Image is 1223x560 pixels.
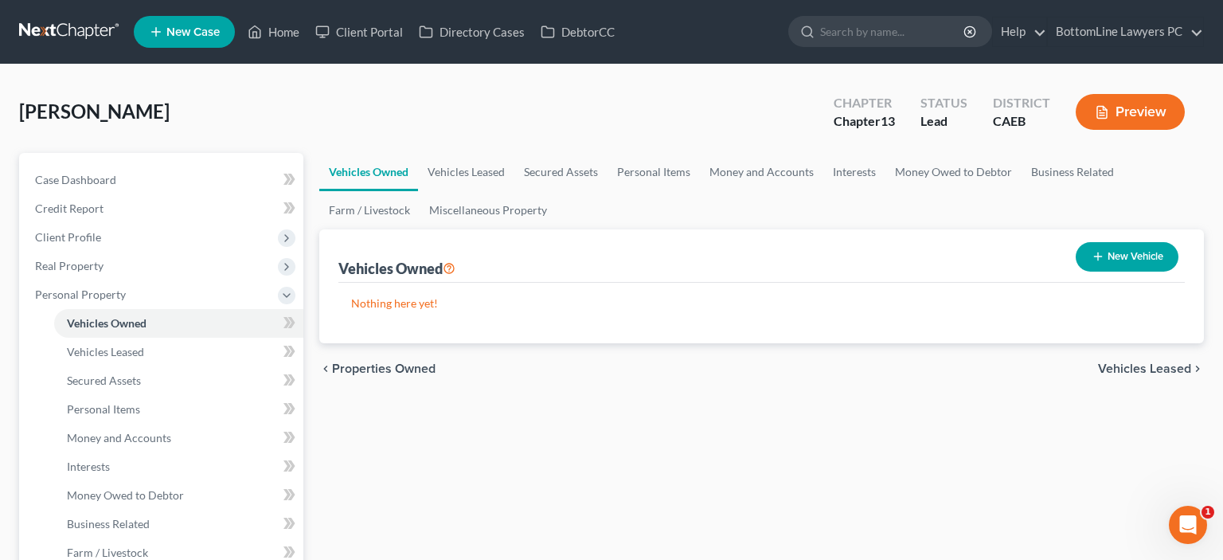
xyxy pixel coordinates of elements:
[823,153,885,191] a: Interests
[411,18,533,46] a: Directory Cases
[67,488,184,502] span: Money Owed to Debtor
[319,362,332,375] i: chevron_left
[54,338,303,366] a: Vehicles Leased
[351,296,1172,311] p: Nothing here yet!
[67,546,148,559] span: Farm / Livestock
[1202,506,1214,519] span: 1
[533,18,623,46] a: DebtorCC
[54,481,303,510] a: Money Owed to Debtor
[166,26,220,38] span: New Case
[608,153,700,191] a: Personal Items
[67,316,147,330] span: Vehicles Owned
[834,94,895,112] div: Chapter
[920,94,967,112] div: Status
[881,113,895,128] span: 13
[54,309,303,338] a: Vehicles Owned
[338,259,455,278] div: Vehicles Owned
[700,153,823,191] a: Money and Accounts
[319,191,420,229] a: Farm / Livestock
[1022,153,1123,191] a: Business Related
[514,153,608,191] a: Secured Assets
[820,17,966,46] input: Search by name...
[1191,362,1204,375] i: chevron_right
[993,112,1050,131] div: CAEB
[1076,94,1185,130] button: Preview
[1048,18,1203,46] a: BottomLine Lawyers PC
[418,153,514,191] a: Vehicles Leased
[319,153,418,191] a: Vehicles Owned
[67,460,110,473] span: Interests
[920,112,967,131] div: Lead
[67,374,141,387] span: Secured Assets
[35,230,101,244] span: Client Profile
[54,510,303,538] a: Business Related
[54,424,303,452] a: Money and Accounts
[54,366,303,395] a: Secured Assets
[22,194,303,223] a: Credit Report
[332,362,436,375] span: Properties Owned
[35,259,104,272] span: Real Property
[240,18,307,46] a: Home
[19,100,170,123] span: [PERSON_NAME]
[1169,506,1207,544] iframe: Intercom live chat
[54,395,303,424] a: Personal Items
[67,517,150,531] span: Business Related
[993,18,1046,46] a: Help
[319,362,436,375] button: chevron_left Properties Owned
[67,431,171,444] span: Money and Accounts
[1076,242,1178,272] button: New Vehicle
[834,112,895,131] div: Chapter
[67,345,144,358] span: Vehicles Leased
[54,452,303,481] a: Interests
[1098,362,1204,375] button: Vehicles Leased chevron_right
[885,153,1022,191] a: Money Owed to Debtor
[67,402,140,416] span: Personal Items
[993,94,1050,112] div: District
[35,173,116,186] span: Case Dashboard
[1098,362,1191,375] span: Vehicles Leased
[22,166,303,194] a: Case Dashboard
[307,18,411,46] a: Client Portal
[420,191,557,229] a: Miscellaneous Property
[35,288,126,301] span: Personal Property
[35,202,104,215] span: Credit Report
